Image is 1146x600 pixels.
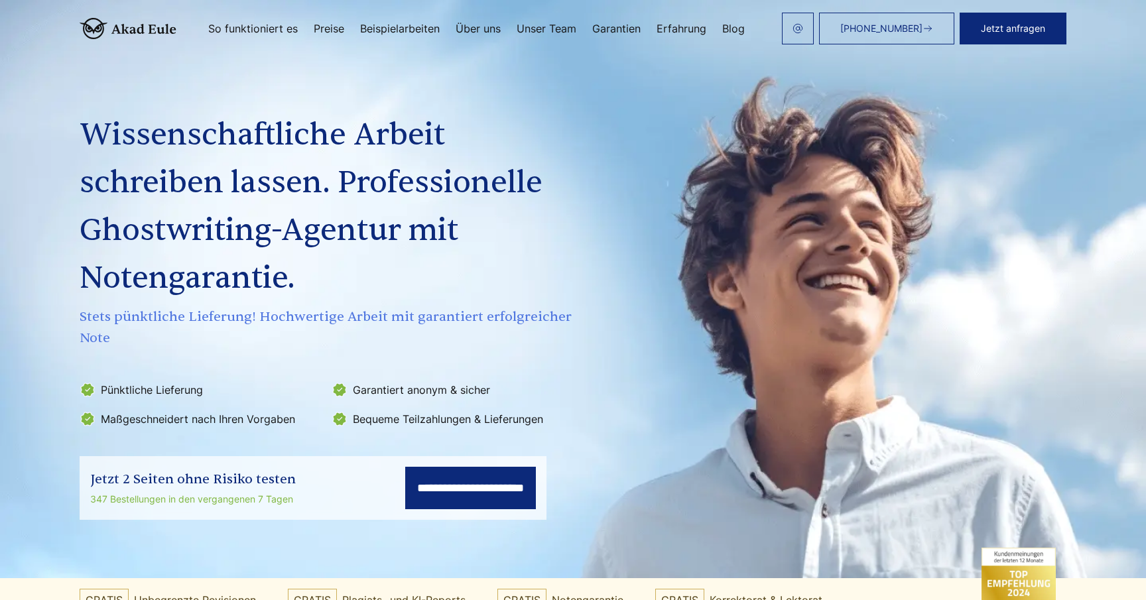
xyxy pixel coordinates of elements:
[208,23,298,34] a: So funktioniert es
[332,408,576,430] li: Bequeme Teilzahlungen & Lieferungen
[80,111,578,302] h1: Wissenschaftliche Arbeit schreiben lassen. Professionelle Ghostwriting-Agentur mit Notengarantie.
[80,379,324,400] li: Pünktliche Lieferung
[722,23,745,34] a: Blog
[517,23,576,34] a: Unser Team
[332,379,576,400] li: Garantiert anonym & sicher
[360,23,440,34] a: Beispielarbeiten
[819,13,954,44] a: [PHONE_NUMBER]
[90,469,296,490] div: Jetzt 2 Seiten ohne Risiko testen
[90,491,296,507] div: 347 Bestellungen in den vergangenen 7 Tagen
[793,23,803,34] img: email
[80,408,324,430] li: Maßgeschneidert nach Ihren Vorgaben
[657,23,706,34] a: Erfahrung
[840,23,923,34] span: [PHONE_NUMBER]
[80,306,578,349] span: Stets pünktliche Lieferung! Hochwertige Arbeit mit garantiert erfolgreicher Note
[456,23,501,34] a: Über uns
[314,23,344,34] a: Preise
[592,23,641,34] a: Garantien
[80,18,176,39] img: logo
[960,13,1066,44] button: Jetzt anfragen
